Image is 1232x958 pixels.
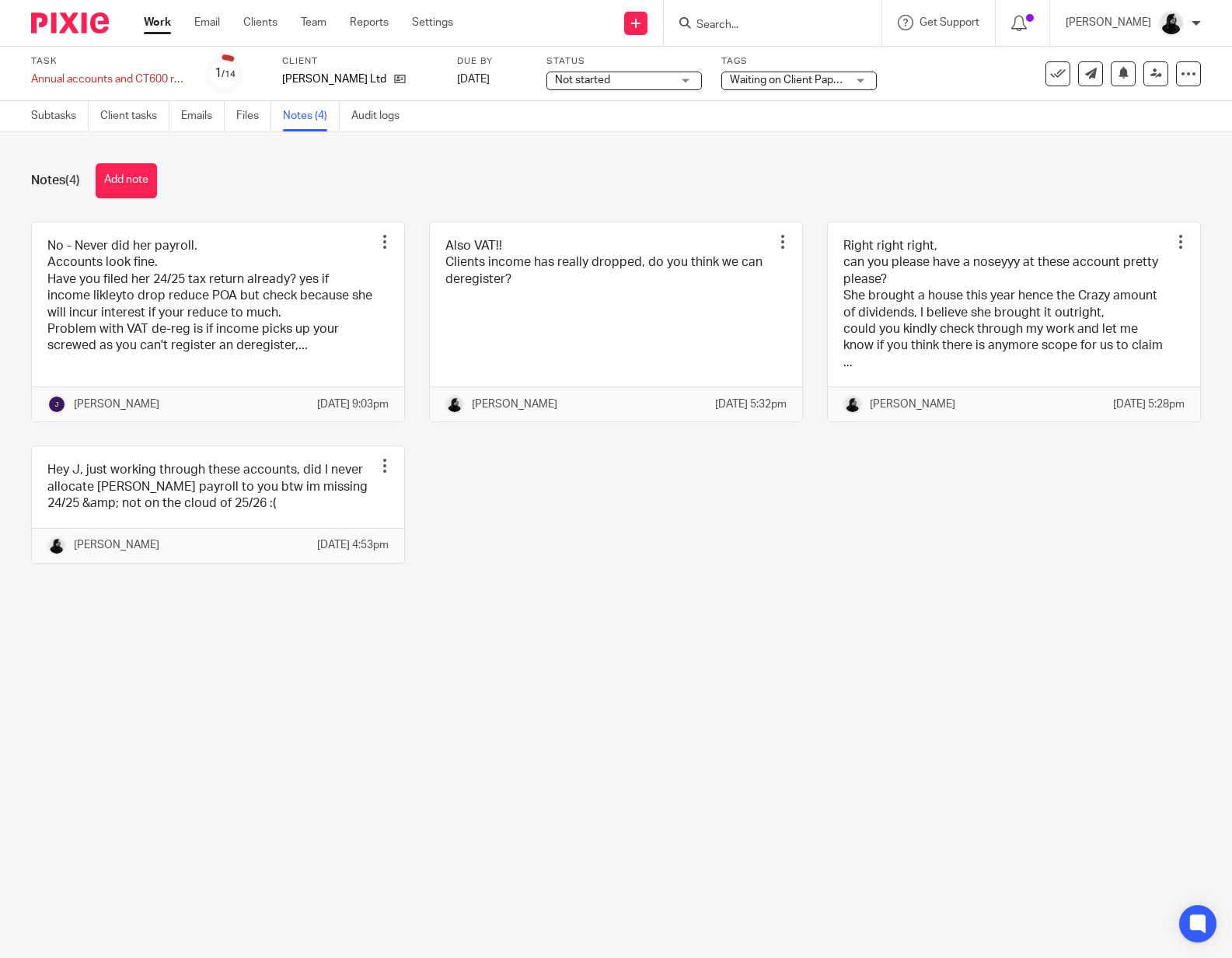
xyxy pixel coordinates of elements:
p: [DATE] 5:32pm [715,397,787,412]
span: Waiting on Client Paperwork [730,75,867,86]
label: Status [546,55,702,68]
a: Reports [350,15,389,30]
p: [DATE] 4:53pm [317,537,389,553]
img: svg%3E [47,395,66,414]
small: /14 [222,70,236,79]
label: Client [282,55,438,68]
p: [PERSON_NAME] Ltd [282,72,386,87]
a: Files [236,101,271,131]
p: [PERSON_NAME] [472,397,557,412]
h1: Notes [31,173,80,189]
p: [DATE] 5:28pm [1113,397,1185,412]
img: PHOTO-2023-03-20-11-06-28%203.jpg [445,395,464,414]
a: Work [144,15,171,30]
p: [PERSON_NAME] [74,537,159,553]
img: PHOTO-2023-03-20-11-06-28%203.jpg [843,395,862,414]
a: Email [194,15,220,30]
label: Tags [721,55,877,68]
a: Notes (4) [283,101,340,131]
span: Get Support [920,17,979,28]
a: Audit logs [351,101,411,131]
div: 1 [215,65,236,82]
a: Team [301,15,326,30]
input: Search [695,19,835,33]
a: Emails [181,101,225,131]
p: [PERSON_NAME] [74,397,159,412]
img: PHOTO-2023-03-20-11-06-28%203.jpg [1159,11,1184,36]
label: Due by [457,55,527,68]
a: Subtasks [31,101,89,131]
p: [PERSON_NAME] [870,397,955,412]
a: Clients [243,15,277,30]
span: [DATE] [457,74,490,85]
a: Settings [412,15,453,30]
img: Pixie [31,12,109,33]
label: Task [31,55,187,68]
p: [DATE] 9:03pm [317,397,389,412]
span: (4) [65,174,80,187]
p: [PERSON_NAME] [1066,15,1151,30]
img: PHOTO-2023-03-20-11-06-28%203.jpg [47,537,66,555]
span: Not started [555,75,610,86]
button: Add note [96,163,157,198]
div: Annual accounts and CT600 return [31,72,187,87]
a: Client tasks [100,101,169,131]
